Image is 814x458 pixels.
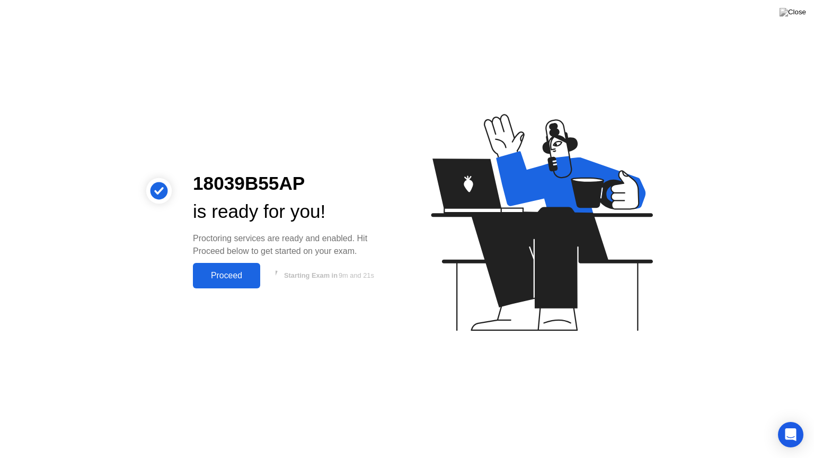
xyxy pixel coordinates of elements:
[778,422,803,447] div: Open Intercom Messenger
[193,198,390,226] div: is ready for you!
[193,263,260,288] button: Proceed
[193,232,390,258] div: Proctoring services are ready and enabled. Hit Proceed below to get started on your exam.
[780,8,806,16] img: Close
[193,170,390,198] div: 18039B55AP
[196,271,257,280] div: Proceed
[339,271,374,279] span: 9m and 21s
[266,266,390,286] button: Starting Exam in9m and 21s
